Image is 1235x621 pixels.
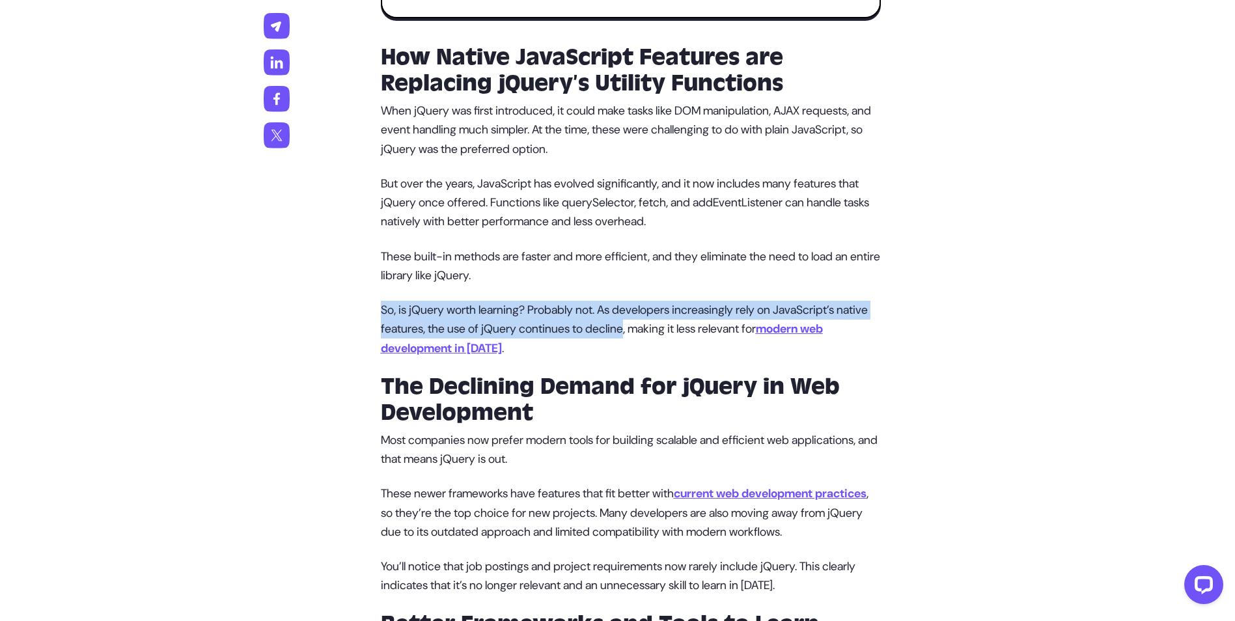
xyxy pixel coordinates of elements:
[381,301,881,358] p: So, is jQuery worth learning? Probably not. As developers increasingly rely on JavaScript’s nativ...
[381,372,840,427] strong: The Declining Demand for jQuery in Web Development
[381,557,881,596] p: You’ll notice that job postings and project requirements now rarely include jQuery. This clearly ...
[381,247,881,286] p: These built-in methods are faster and more efficient, and they eliminate the need to load an enti...
[381,43,783,98] strong: How Native JavaScript Features are Replacing jQuery’s Utility Functions
[381,484,881,542] p: These newer frameworks have features that fit better with , so they’re the top choice for new pro...
[1174,560,1228,614] iframe: LiveChat chat widget
[381,431,881,469] p: Most companies now prefer modern tools for building scalable and efficient web applications, and ...
[381,174,881,232] p: But over the years, JavaScript has evolved significantly, and it now includes many features that ...
[381,321,823,355] a: modern web development in [DATE]
[381,102,881,159] p: When jQuery was first introduced, it could make tasks like DOM manipulation, AJAX requests, and e...
[674,486,867,501] a: current web development practices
